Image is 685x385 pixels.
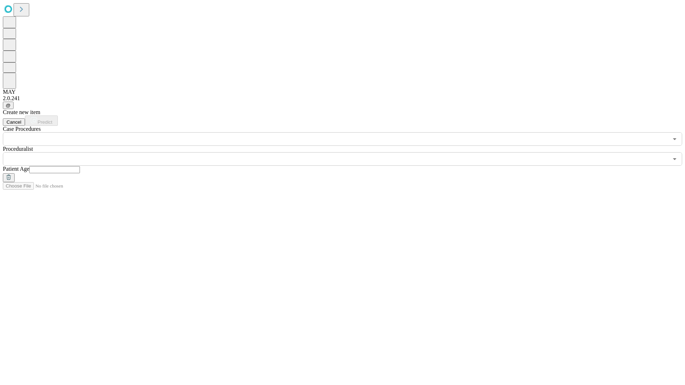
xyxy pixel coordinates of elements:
[670,154,680,164] button: Open
[3,166,29,172] span: Patient Age
[37,119,52,125] span: Predict
[3,126,41,132] span: Scheduled Procedure
[3,118,25,126] button: Cancel
[3,89,682,95] div: MAY
[6,119,21,125] span: Cancel
[6,103,11,108] span: @
[25,115,58,126] button: Predict
[3,146,33,152] span: Proceduralist
[3,102,14,109] button: @
[3,109,40,115] span: Create new item
[3,95,682,102] div: 2.0.241
[670,134,680,144] button: Open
